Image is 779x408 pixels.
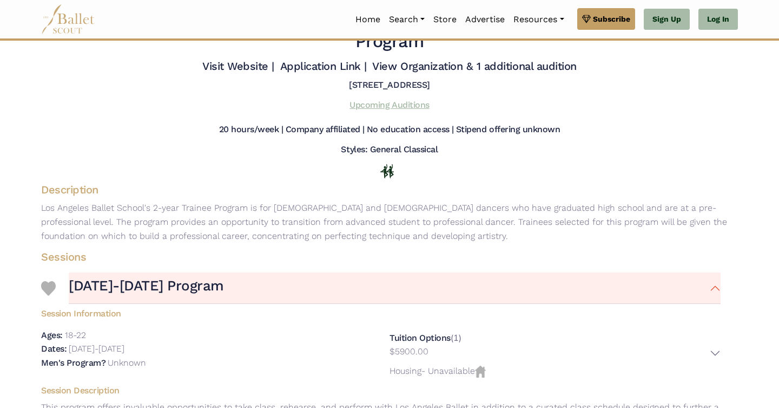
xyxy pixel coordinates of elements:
h5: Tuition Options [389,333,451,343]
a: Search [385,8,429,31]
img: In Person [380,164,394,178]
img: gem.svg [582,13,591,25]
a: View Organization & 1 additional audition [372,60,576,73]
p: 18-22 [65,330,86,340]
a: Resources [509,8,568,31]
img: Heart [41,281,56,296]
a: Subscribe [577,8,635,30]
p: $5900.00 [389,345,428,359]
p: Los Angeles Ballet School's 2-year Trainee Program is for [DEMOGRAPHIC_DATA] and [DEMOGRAPHIC_DAT... [32,201,747,243]
h4: Description [32,183,747,197]
h4: Sessions [32,250,729,264]
span: Subscribe [593,13,630,25]
p: [DATE]-[DATE] [69,344,124,354]
a: Application Link | [280,60,367,73]
h5: Styles: General Classical [341,144,438,156]
h5: Session Description [32,385,729,397]
a: Log In [698,9,738,30]
h5: Men's Program? [41,358,105,368]
div: (1) [389,331,721,361]
button: $5900.00 [389,345,721,361]
h5: Stipend offering unknown [456,124,560,135]
button: [DATE]-[DATE] Program [69,273,721,304]
a: Visit Website | [202,60,274,73]
h5: No education access | [367,124,454,135]
h5: Session Information [32,304,729,320]
a: Store [429,8,461,31]
h5: [STREET_ADDRESS] [349,80,430,91]
h5: 20 hours/week | [219,124,283,135]
a: Upcoming Auditions [349,100,429,110]
h5: Ages: [41,330,63,340]
h5: Company affiliated | [286,124,365,135]
img: Housing Unvailable [475,366,486,378]
h5: Dates: [41,344,67,354]
p: Unknown [108,358,146,368]
a: Home [351,8,385,31]
span: Housing [389,366,421,376]
p: - Unavailable [389,364,721,378]
a: Advertise [461,8,509,31]
h3: [DATE]-[DATE] Program [69,277,224,295]
a: Sign Up [644,9,690,30]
